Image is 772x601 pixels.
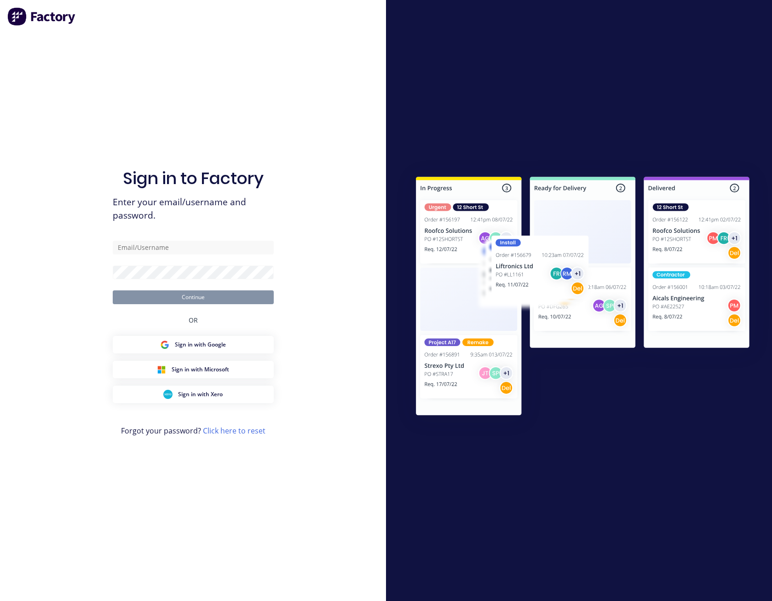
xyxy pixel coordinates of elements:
[175,341,226,349] span: Sign in with Google
[113,361,274,378] button: Microsoft Sign inSign in with Microsoft
[157,365,166,374] img: Microsoft Sign in
[113,196,274,222] span: Enter your email/username and password.
[113,290,274,304] button: Continue
[189,304,198,336] div: OR
[163,390,173,399] img: Xero Sign in
[160,340,169,349] img: Google Sign in
[113,336,274,353] button: Google Sign inSign in with Google
[113,241,274,254] input: Email/Username
[178,390,223,399] span: Sign in with Xero
[396,158,770,437] img: Sign in
[123,168,264,188] h1: Sign in to Factory
[113,386,274,403] button: Xero Sign inSign in with Xero
[172,365,229,374] span: Sign in with Microsoft
[203,426,265,436] a: Click here to reset
[7,7,76,26] img: Factory
[121,425,265,436] span: Forgot your password?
